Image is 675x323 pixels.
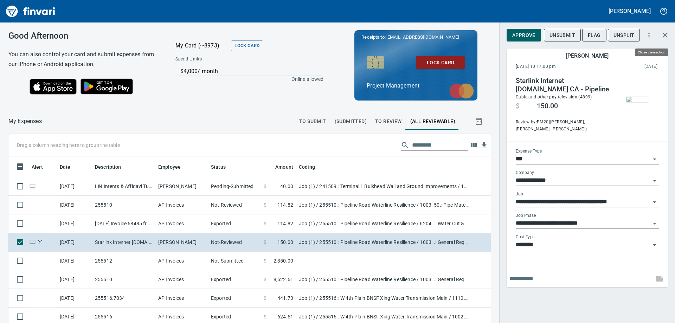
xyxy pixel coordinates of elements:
[8,117,42,125] nav: breadcrumb
[155,214,208,233] td: AP Invoices
[544,29,581,42] button: Unsubmit
[296,289,472,308] td: Job (1) / 255516.: W 4th Plain BNSF Xing Water Transmission Main / 1110. .: 12' Trench Box / 5: O...
[234,42,259,50] span: Lock Card
[155,196,208,214] td: AP Invoices
[280,183,293,190] span: 40.00
[512,31,535,40] span: Approve
[626,97,649,102] img: receipts%2Ftapani%2F2025-08-20%2FwRyD7Dpi8Aanou5rLXT8HKXjbai2__r2tQSNzH90b009kU26ue.jpg
[335,117,367,126] span: (Submitted)
[275,163,293,171] span: Amount
[208,252,261,270] td: Not-Submitted
[650,219,660,228] button: Open
[30,79,77,95] img: Download on the App Store
[608,29,640,42] button: Unsplit
[8,31,158,41] h3: Good Afternoon
[180,67,323,76] p: $4,000 / month
[516,235,535,239] label: Cost Type
[516,77,611,93] h4: Starlink Internet [DOMAIN_NAME] CA - Pipeline
[155,270,208,289] td: AP Invoices
[92,214,155,233] td: [DATE] Invoice 68485 from Specialty Construction Supply (1-38823)
[92,177,155,196] td: L&I Intents & Affidavi Tumwater [GEOGRAPHIC_DATA]
[60,163,71,171] span: Date
[516,170,534,175] label: Company
[361,34,470,41] p: Receipts to:
[92,270,155,289] td: 255510
[208,289,261,308] td: Exported
[92,196,155,214] td: 255510
[92,233,155,252] td: Starlink Internet [DOMAIN_NAME] CA - Pipeline
[264,220,266,227] span: $
[158,163,181,171] span: Employee
[211,163,226,171] span: Status
[264,201,266,208] span: $
[175,56,262,63] span: Spend Limits
[609,7,651,15] h5: [PERSON_NAME]
[208,196,261,214] td: Not-Reviewed
[650,197,660,207] button: Open
[446,80,477,102] img: mastercard.svg
[516,192,523,196] label: Job
[266,163,293,171] span: Amount
[296,196,472,214] td: Job (1) / 255510.: Pipeline Road Waterline Resilience / 1003. 50.: Pipe Materials / 3: Material
[36,240,44,244] span: Split transaction
[264,239,266,246] span: $
[175,41,228,50] p: My Card (···8973)
[57,252,92,270] td: [DATE]
[375,117,402,126] span: To Review
[208,270,261,289] td: Exported
[32,163,52,171] span: Alert
[277,201,293,208] span: 114.82
[299,163,324,171] span: Coding
[158,163,190,171] span: Employee
[549,31,575,40] span: Unsubmit
[8,50,158,69] h6: You can also control your card and submit expenses from our iPhone or Android application.
[264,276,266,283] span: $
[60,163,80,171] span: Date
[170,76,323,83] p: Online allowed
[410,117,455,126] span: (All Reviewable)
[613,31,635,40] span: Unsplit
[416,56,465,69] button: Lock Card
[57,289,92,308] td: [DATE]
[516,119,611,133] span: Review by: PM20 ([PERSON_NAME], [PERSON_NAME], [PERSON_NAME])
[277,295,293,302] span: 441.73
[582,29,606,42] button: Flag
[4,3,57,20] img: Finvari
[8,117,42,125] p: My Expenses
[299,117,326,126] span: To Submit
[566,52,608,59] h5: [PERSON_NAME]
[92,252,155,270] td: 255512
[274,276,293,283] span: 8,622.61
[296,233,472,252] td: Job (1) / 255510.: Pipeline Road Waterline Resilience / 1003. .: General Requirements / 5: Other
[208,214,261,233] td: Exported
[277,239,293,246] span: 150.00
[651,270,668,287] span: This records your note into the expense. If you would like to send a message to an employee inste...
[296,214,472,233] td: Job (1) / 255510.: Pipeline Road Waterline Resilience / 6204. .: Water Cut & Connect / 3: Material
[264,313,266,320] span: $
[264,257,266,264] span: $
[155,233,208,252] td: [PERSON_NAME]
[208,177,261,196] td: Pending-Submitted
[208,233,261,252] td: Not-Reviewed
[468,113,491,130] button: Show transactions within a particular date range
[29,240,36,244] span: Online transaction
[264,295,266,302] span: $
[264,183,266,190] span: $
[516,213,536,218] label: Job Phase
[607,6,652,17] button: [PERSON_NAME]
[296,177,472,196] td: Job (1) / 241509.: Terminal 1 Bulkhead Wall and Ground Improvements / 1003. .: General Requiremen...
[277,220,293,227] span: 114.82
[507,29,541,42] button: Approve
[537,102,558,110] span: 150.00
[211,163,235,171] span: Status
[650,176,660,186] button: Open
[57,270,92,289] td: [DATE]
[92,289,155,308] td: 255516.7034
[77,75,137,98] img: Get it on Google Play
[29,184,36,188] span: Online transaction
[57,233,92,252] td: [DATE]
[231,40,263,51] button: Lock Card
[32,163,43,171] span: Alert
[277,313,293,320] span: 624.51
